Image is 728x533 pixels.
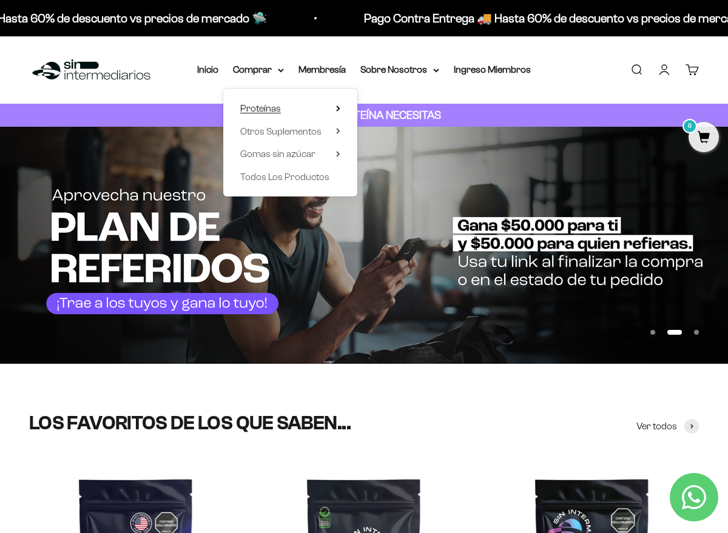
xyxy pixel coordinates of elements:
span: Otros Suplementos [240,126,322,136]
split-lines: LOS FAVORITOS DE LOS QUE SABEN... [29,412,351,434]
a: Ingreso Miembros [454,64,531,75]
summary: Comprar [233,62,284,78]
summary: Proteínas [240,101,340,116]
summary: Gomas sin azúcar [240,146,340,162]
span: Todos Los Productos [240,172,329,182]
a: 0 [689,132,719,145]
span: Gomas sin azúcar [240,149,315,159]
summary: Sobre Nosotros [360,62,439,78]
strong: CUANTA PROTEÍNA NECESITAS [288,109,441,121]
a: Inicio [197,64,218,75]
span: Ver todos [636,418,677,434]
summary: Otros Suplementos [240,124,340,139]
mark: 0 [682,119,697,133]
span: Proteínas [240,103,281,113]
a: Ver todos [636,418,699,434]
a: Membresía [298,64,346,75]
a: Todos Los Productos [240,169,340,185]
